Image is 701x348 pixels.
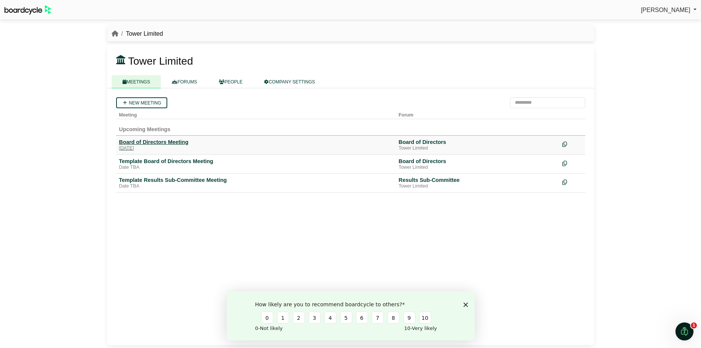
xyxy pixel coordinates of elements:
[119,165,393,171] div: Date TBA
[562,139,582,149] div: Make a copy
[399,139,556,145] div: Board of Directors
[399,139,556,151] a: Board of Directors Tower Limited
[161,75,208,88] a: FORUMS
[396,108,559,119] th: Forum
[119,145,393,151] div: [DATE]
[399,177,556,183] div: Results Sub-Committee
[691,322,697,328] span: 1
[399,158,556,171] a: Board of Directors Tower Limited
[119,177,393,189] a: Template Results Sub-Committee Meeting Date TBA
[399,183,556,189] div: Tower Limited
[641,7,690,13] span: [PERSON_NAME]
[128,55,193,67] span: Tower Limited
[562,158,582,168] div: Make a copy
[119,177,393,183] div: Template Results Sub-Committee Meeting
[399,158,556,165] div: Board of Directors
[116,108,396,119] th: Meeting
[119,158,393,165] div: Template Board of Directors Meeting
[112,29,163,39] nav: breadcrumb
[119,139,393,145] div: Board of Directors Meeting
[116,97,167,108] a: New meeting
[119,126,171,132] span: Upcoming Meetings
[641,5,696,15] a: [PERSON_NAME]
[119,139,393,151] a: Board of Directors Meeting [DATE]
[5,5,51,15] img: BoardcycleBlackGreen-aaafeed430059cb809a45853b8cf6d952af9d84e6e89e1f1685b34bfd5cb7d64.svg
[399,177,556,189] a: Results Sub-Committee Tower Limited
[675,322,693,340] iframe: Intercom live chat
[119,158,393,171] a: Template Board of Directors Meeting Date TBA
[112,75,161,88] a: MEETINGS
[227,291,475,340] iframe: Survey from Boardcycle
[208,75,253,88] a: PEOPLE
[562,177,582,187] div: Make a copy
[399,165,556,171] div: Tower Limited
[253,75,326,88] a: COMPANY SETTINGS
[399,145,556,151] div: Tower Limited
[119,183,393,189] div: Date TBA
[118,29,163,39] li: Tower Limited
